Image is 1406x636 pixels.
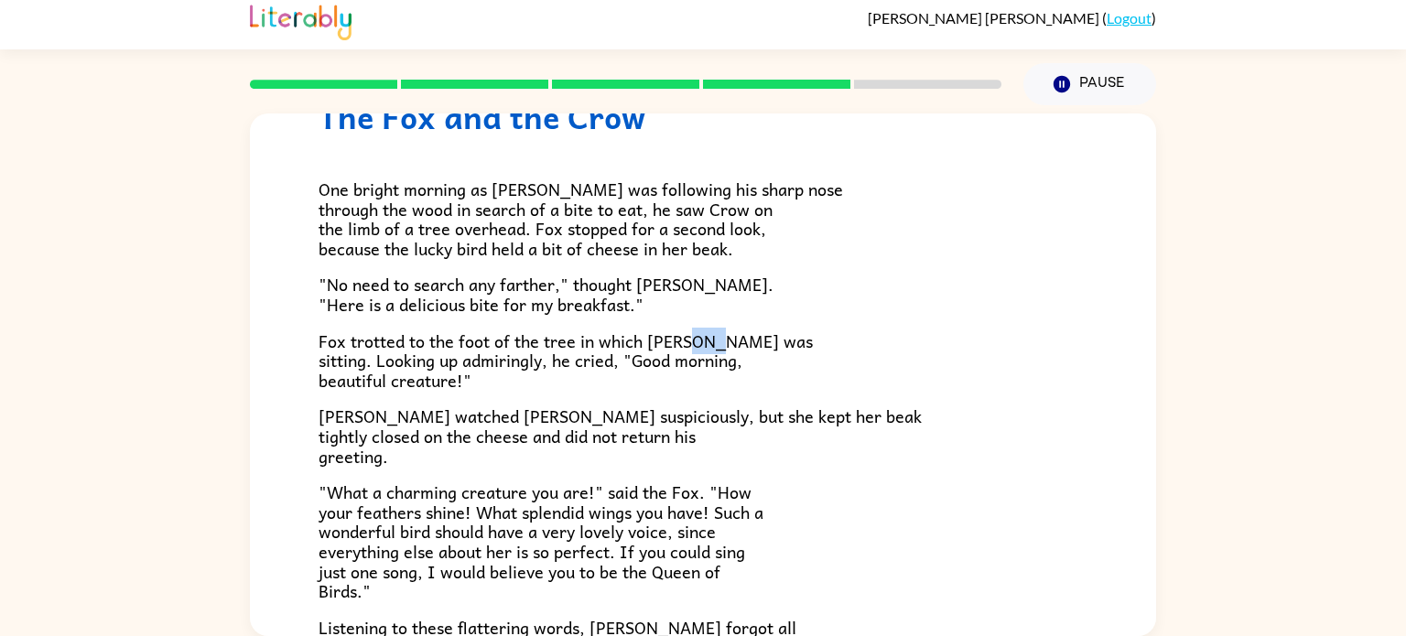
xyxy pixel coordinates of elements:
span: One bright morning as [PERSON_NAME] was following his sharp nose through the wood in search of a ... [319,176,843,262]
a: Logout [1107,9,1152,27]
h1: The Fox and the Crow [319,98,1087,135]
button: Pause [1023,63,1156,105]
span: [PERSON_NAME] [PERSON_NAME] [868,9,1102,27]
span: "No need to search any farther," thought [PERSON_NAME]. "Here is a delicious bite for my breakfast." [319,271,773,318]
span: [PERSON_NAME] watched [PERSON_NAME] suspiciously, but she kept her beak tightly closed on the che... [319,403,922,469]
span: Fox trotted to the foot of the tree in which [PERSON_NAME] was sitting. Looking up admiringly, he... [319,328,813,393]
div: ( ) [868,9,1156,27]
span: "What a charming creature you are!" said the Fox. "How your feathers shine! What splendid wings y... [319,479,763,604]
